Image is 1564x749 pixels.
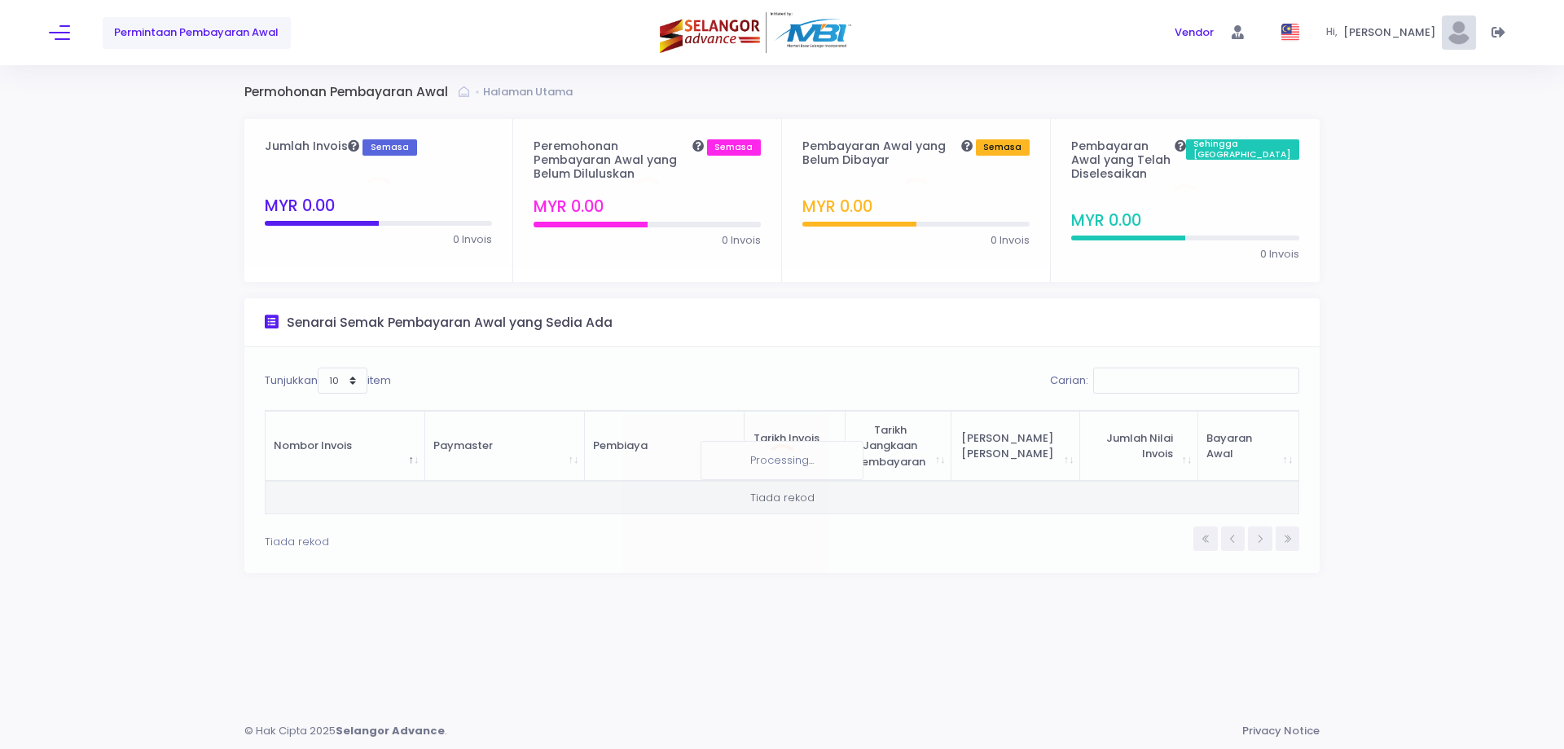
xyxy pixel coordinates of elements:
[336,723,445,739] strong: Selangor Advance
[1343,24,1441,41] span: [PERSON_NAME]
[287,315,613,331] h3: Senarai Semak Pembayaran Awal yang Sedia Ada
[660,12,855,53] img: Logo
[114,24,279,41] span: Permintaan Pembayaran Awal
[483,84,577,100] a: Halaman Utama
[103,17,291,49] a: Permintaan Pembayaran Awal
[1175,24,1214,41] span: Vendor
[1242,723,1320,739] a: Privacy Notice
[1442,15,1476,50] img: Pic
[244,723,460,739] div: © Hak Cipta 2025 .
[244,85,459,100] h3: Permohonan Pembayaran Awal
[1326,25,1343,40] span: Hi,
